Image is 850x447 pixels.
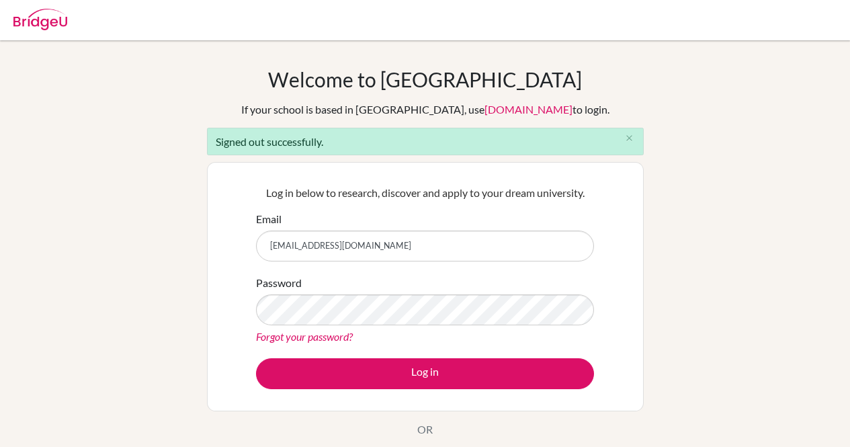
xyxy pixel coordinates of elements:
p: OR [417,421,433,438]
i: close [624,133,634,143]
a: Forgot your password? [256,330,353,343]
h1: Welcome to [GEOGRAPHIC_DATA] [268,67,582,91]
p: Log in below to research, discover and apply to your dream university. [256,185,594,201]
a: [DOMAIN_NAME] [484,103,572,116]
div: If your school is based in [GEOGRAPHIC_DATA], use to login. [241,101,609,118]
div: Signed out successfully. [207,128,644,155]
img: Bridge-U [13,9,67,30]
button: Log in [256,358,594,389]
button: Close [616,128,643,149]
label: Password [256,275,302,291]
label: Email [256,211,282,227]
